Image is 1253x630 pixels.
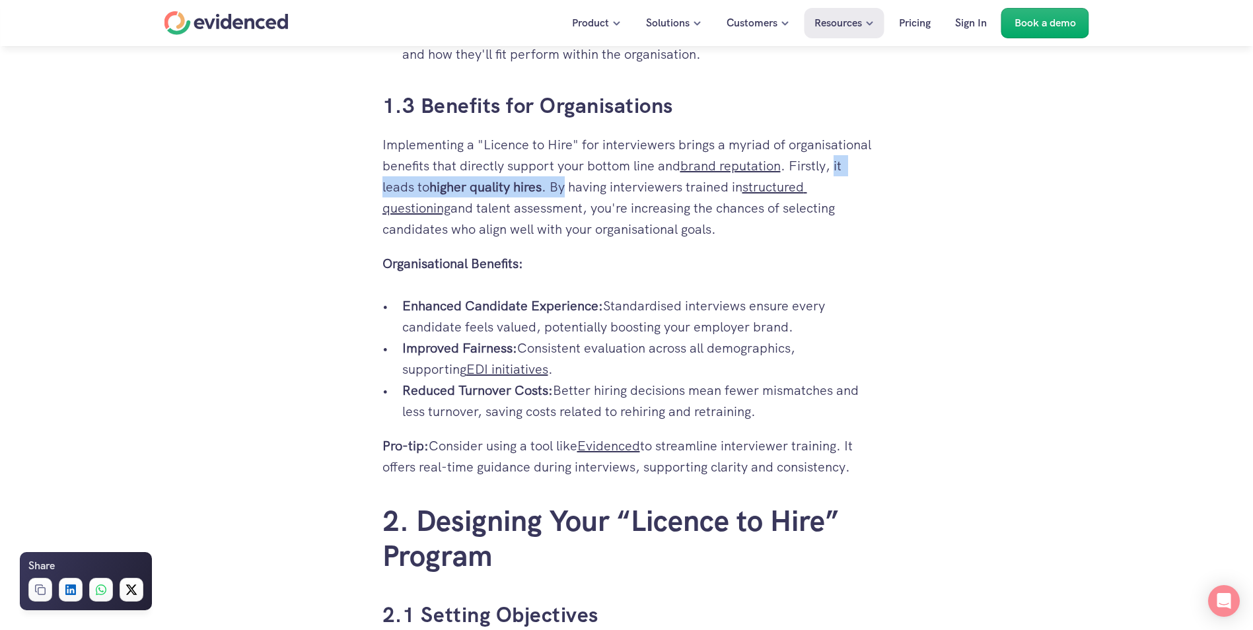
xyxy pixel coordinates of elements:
strong: Pro-tip: [382,437,429,454]
p: Sign In [955,15,987,32]
p: Resources [814,15,862,32]
strong: Organisational Benefits: [382,255,523,272]
a: Book a demo [1001,8,1089,38]
div: Open Intercom Messenger [1208,585,1240,617]
p: Book a demo [1015,15,1076,32]
a: Pricing [889,8,941,38]
strong: Enhanced Candidate Experience: [402,297,603,314]
p: Consider using a tool like to streamline interviewer training. It offers real-time guidance durin... [382,435,871,477]
a: Evidenced [577,437,640,454]
p: Customers [727,15,777,32]
a: brand reputation [680,157,781,174]
a: EDI initiatives [466,361,548,378]
p: Product [572,15,609,32]
h6: Share [28,557,55,575]
a: 1.3 Benefits for Organisations [382,92,673,120]
p: Consistent evaluation across all demographics, supporting . [402,337,871,380]
p: Better hiring decisions mean fewer mismatches and less turnover, saving costs related to rehiring... [402,380,871,422]
p: Pricing [899,15,931,32]
p: Solutions [646,15,690,32]
strong: Improved Fairness: [402,339,517,357]
a: Home [164,11,289,35]
strong: Reduced Turnover Costs: [402,382,553,399]
p: Implementing a "Licence to Hire" for interviewers brings a myriad of organisational benefits that... [382,134,871,240]
a: Sign In [945,8,997,38]
strong: higher quality hires [429,178,542,195]
a: 2. Designing Your “Licence to Hire” Program [382,502,846,575]
a: 2.1 Setting Objectives [382,601,598,629]
p: Standardised interviews ensure every candidate feels valued, potentially boosting your employer b... [402,295,871,337]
